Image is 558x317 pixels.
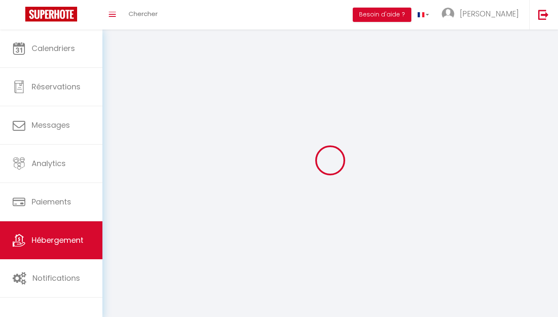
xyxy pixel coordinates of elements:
[32,158,66,169] span: Analytics
[32,120,70,130] span: Messages
[25,7,77,21] img: Super Booking
[32,196,71,207] span: Paiements
[353,8,411,22] button: Besoin d'aide ?
[32,235,83,245] span: Hébergement
[538,9,549,20] img: logout
[7,3,32,29] button: Ouvrir le widget de chat LiveChat
[460,8,519,19] span: [PERSON_NAME]
[442,8,454,20] img: ...
[32,43,75,54] span: Calendriers
[32,81,80,92] span: Réservations
[32,273,80,283] span: Notifications
[129,9,158,18] span: Chercher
